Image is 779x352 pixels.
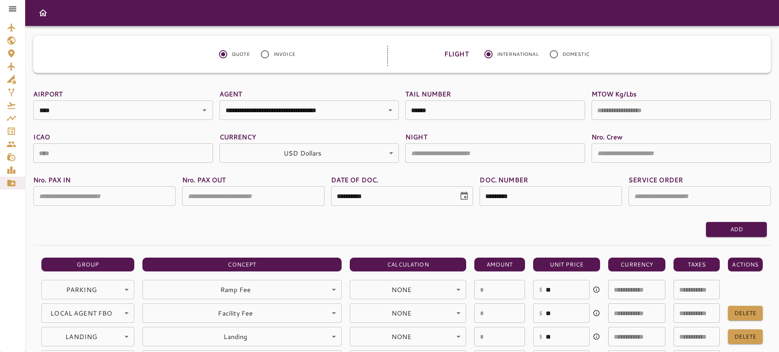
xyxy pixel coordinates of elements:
[456,188,472,204] button: Choose date, selected date is Jan 6, 2025
[533,258,600,272] th: UNIT PRICE
[728,258,763,272] th: ACTIONS
[474,258,525,272] th: AMOUNT
[41,280,134,299] div: USD Dollars
[592,89,771,98] label: MTOW Kg/Lbs
[593,333,600,340] svg: USD Dollars
[41,327,134,346] div: USD Dollars
[199,105,210,116] button: Open
[142,303,342,323] div: USD Dollars
[350,280,466,299] div: USD Dollars
[728,306,763,321] button: DELETE
[539,332,542,341] p: $
[33,89,213,98] label: AIRPORT
[182,175,325,184] label: Nro. PAX OUT
[539,308,542,318] p: $
[219,132,399,141] label: CURRENCY
[41,258,134,272] th: GROUP
[350,258,466,272] th: CALCULATION
[142,327,342,346] div: USD Dollars
[273,51,295,58] span: INVOICE
[497,51,539,58] span: INTERNATIONAL
[35,5,51,21] button: Open drawer
[219,89,399,98] label: AGENT
[608,258,665,272] th: CURRENCY
[232,51,250,58] span: QUOTE
[593,309,600,317] svg: USD Dollars
[33,132,213,141] label: ICAO
[331,175,473,184] label: DATE OF DOC.
[628,175,771,184] label: SERVICE ORDER
[350,327,466,346] div: USD Dollars
[539,285,542,294] p: $
[405,89,585,98] label: TAIL NUMBER
[350,303,466,323] div: USD Dollars
[562,51,590,58] span: DOMESTIC
[219,143,399,163] div: USD Dollars
[674,258,720,272] th: TAXES
[592,132,771,141] label: Nro. Crew
[444,46,469,63] label: FLIGHT
[385,105,396,116] button: Open
[593,286,600,293] svg: USD Dollars
[706,222,767,237] button: Add
[41,303,134,323] div: USD Dollars
[142,258,342,272] th: CONCEPT
[728,329,763,344] button: DELETE
[142,280,342,299] div: USD Dollars
[480,175,622,184] label: DOC. NUMBER
[405,132,585,141] label: NIGHT
[33,175,176,184] label: Nro. PAX IN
